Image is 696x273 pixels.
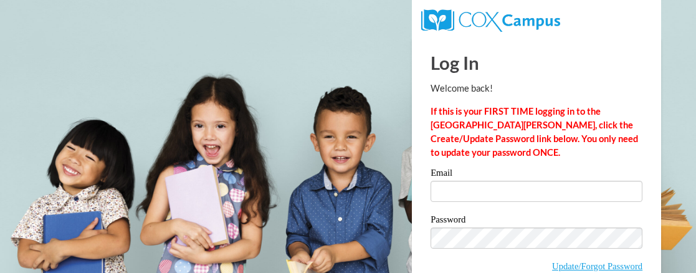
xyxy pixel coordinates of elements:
[431,215,642,228] label: Password
[421,9,560,32] img: COX Campus
[552,261,642,271] a: Update/Forgot Password
[431,50,642,75] h1: Log In
[431,106,638,158] strong: If this is your FIRST TIME logging in to the [GEOGRAPHIC_DATA][PERSON_NAME], click the Create/Upd...
[431,82,642,95] p: Welcome back!
[431,168,642,181] label: Email
[421,14,560,25] a: COX Campus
